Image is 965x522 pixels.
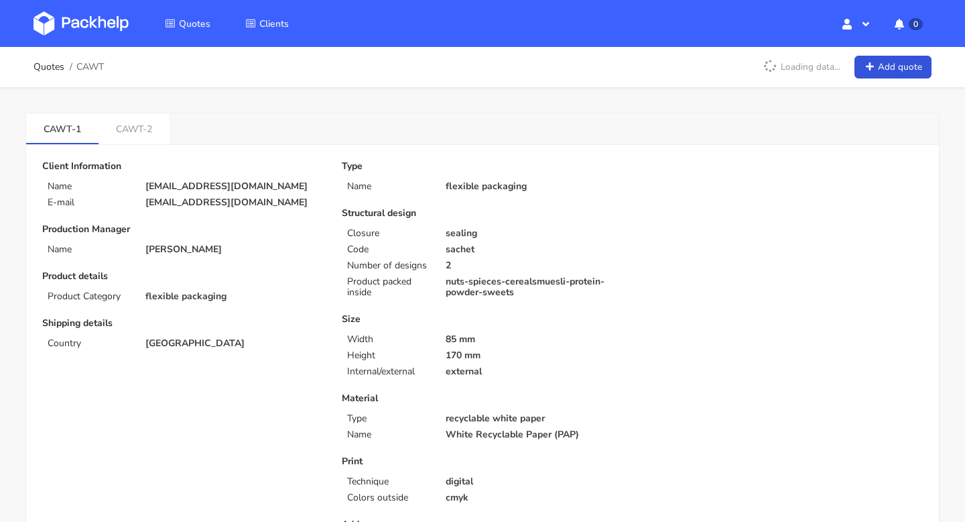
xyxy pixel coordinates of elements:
p: 85 mm [446,334,623,345]
p: White Recyclable Paper (PAP) [446,429,623,440]
p: flexible packaging [446,181,623,192]
a: CAWT-1 [26,113,99,143]
p: Type [342,161,623,172]
p: Technique [347,476,429,487]
p: [PERSON_NAME] [145,244,323,255]
p: Product packed inside [347,276,429,298]
p: Shipping details [42,318,323,329]
p: Size [342,314,623,325]
p: Code [347,244,429,255]
p: Type [347,413,429,424]
span: CAWT [76,62,104,72]
p: Closure [347,228,429,239]
p: Client Information [42,161,323,172]
p: cmyk [446,492,623,503]
a: CAWT-2 [99,113,170,143]
span: 0 [909,18,923,30]
p: E-mail [48,197,129,208]
p: Production Manager [42,224,323,235]
a: Quotes [149,11,227,36]
p: Name [347,181,429,192]
p: [GEOGRAPHIC_DATA] [145,338,323,349]
p: Name [347,429,429,440]
p: flexible packaging [145,291,323,302]
p: digital [446,476,623,487]
p: recyclable white paper [446,413,623,424]
p: Print [342,456,623,467]
p: sealing [446,228,623,239]
p: [EMAIL_ADDRESS][DOMAIN_NAME] [145,197,323,208]
p: Name [48,181,129,192]
a: Quotes [34,62,64,72]
p: nuts-spieces-cerealsmuesli-protein-powder-sweets [446,276,623,298]
a: Clients [229,11,305,36]
p: [EMAIL_ADDRESS][DOMAIN_NAME] [145,181,323,192]
p: external [446,366,623,377]
p: Country [48,338,129,349]
p: Internal/external [347,366,429,377]
nav: breadcrumb [34,54,104,81]
p: 2 [446,260,623,271]
span: Clients [259,17,289,30]
p: Colors outside [347,492,429,503]
p: Height [347,350,429,361]
p: Product details [42,271,323,282]
p: Loading data... [757,56,847,79]
button: 0 [884,11,931,36]
p: Structural design [342,208,623,219]
a: Add quote [854,56,931,79]
p: Width [347,334,429,345]
p: Material [342,393,623,404]
p: Name [48,244,129,255]
img: Dashboard [34,11,129,36]
p: 170 mm [446,350,623,361]
p: Product Category [48,291,129,302]
p: Number of designs [347,260,429,271]
p: sachet [446,244,623,255]
span: Quotes [179,17,210,30]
